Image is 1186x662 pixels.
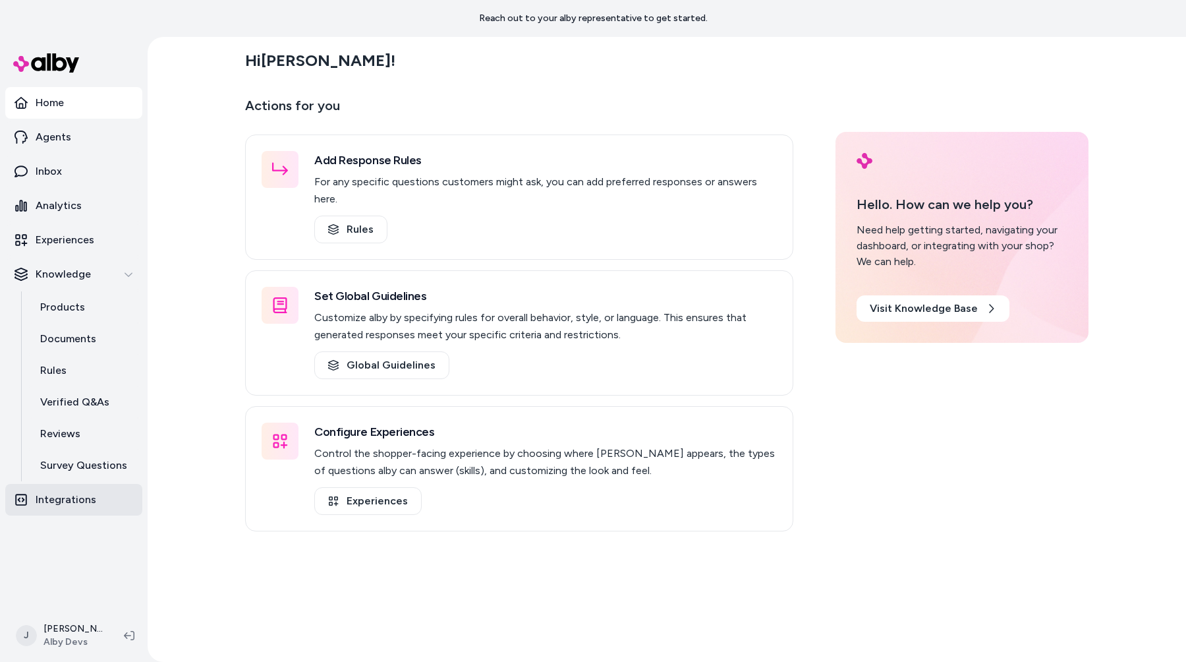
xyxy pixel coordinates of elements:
a: Home [5,87,142,119]
p: Verified Q&As [40,394,109,410]
a: Visit Knowledge Base [857,295,1009,322]
h2: Hi [PERSON_NAME] ! [245,51,395,71]
p: Experiences [36,232,94,248]
p: Analytics [36,198,82,214]
p: Hello. How can we help you? [857,195,1067,214]
p: Integrations [36,492,96,508]
p: Actions for you [245,95,793,127]
a: Reviews [27,418,142,450]
a: Documents [27,323,142,355]
p: Survey Questions [40,458,127,473]
a: Rules [27,355,142,386]
a: Inbox [5,156,142,187]
a: Survey Questions [27,450,142,481]
a: Integrations [5,484,142,516]
a: Rules [314,216,387,243]
p: [PERSON_NAME] [43,622,103,636]
a: Analytics [5,190,142,222]
a: Global Guidelines [314,351,449,379]
div: Need help getting started, navigating your dashboard, or integrating with your shop? We can help. [857,222,1067,270]
p: Customize alby by specifying rules for overall behavior, style, or language. This ensures that ge... [314,309,777,344]
p: Reach out to your alby representative to get started. [479,12,708,25]
a: Experiences [5,224,142,256]
p: For any specific questions customers might ask, you can add preferred responses or answers here. [314,173,777,208]
p: Agents [36,129,71,145]
button: Knowledge [5,258,142,290]
span: Alby Devs [43,636,103,649]
p: Rules [40,363,67,378]
p: Control the shopper-facing experience by choosing where [PERSON_NAME] appears, the types of quest... [314,445,777,479]
p: Documents [40,331,96,347]
a: Experiences [314,487,422,515]
h3: Add Response Rules [314,151,777,169]
p: Home [36,95,64,111]
a: Verified Q&As [27,386,142,418]
span: J [16,625,37,646]
img: alby Logo [857,153,872,169]
p: Knowledge [36,266,91,282]
img: alby Logo [13,53,79,73]
p: Reviews [40,426,80,442]
p: Inbox [36,164,62,179]
a: Agents [5,121,142,153]
a: Products [27,291,142,323]
p: Products [40,299,85,315]
button: J[PERSON_NAME]Alby Devs [8,615,113,657]
h3: Set Global Guidelines [314,287,777,305]
h3: Configure Experiences [314,423,777,441]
